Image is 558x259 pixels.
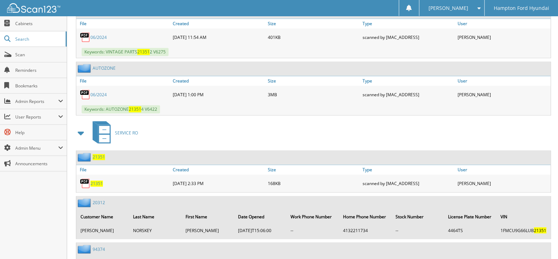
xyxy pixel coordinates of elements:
[456,76,551,86] a: User
[497,224,550,236] td: 1FMCU9G66LUB
[497,209,550,224] th: VIN
[234,224,286,236] td: [DATE]T15:06:00
[15,21,63,27] span: Cabinets
[15,83,63,89] span: Bookmarks
[15,129,63,136] span: Help
[7,3,60,13] img: scan123-logo-white.svg
[456,176,551,190] div: [PERSON_NAME]
[456,19,551,28] a: User
[339,209,391,224] th: Home Phone Number
[361,19,455,28] a: Type
[339,224,391,236] td: 4132211734
[171,30,266,44] div: [DATE] 11:54 AM
[171,19,266,28] a: Created
[523,225,558,259] iframe: Chat Widget
[493,6,549,10] span: Hampton Ford Hyundai
[93,65,116,71] a: AUTOZONE
[456,165,551,174] a: User
[361,30,455,44] div: scanned by [MAC_ADDRESS]
[444,224,496,236] td: 4464TS
[15,52,63,58] span: Scan
[287,209,339,224] th: Work Phone Number
[266,30,361,44] div: 401KB
[171,76,266,86] a: Created
[77,224,129,236] td: [PERSON_NAME]
[80,89,90,100] img: PDF.png
[234,209,286,224] th: Date Opened
[361,76,455,86] a: Type
[171,176,266,190] div: [DATE] 2:33 PM
[115,130,138,136] span: SERVICE RO
[171,165,266,174] a: Created
[129,106,141,112] span: 21351
[444,209,496,224] th: License Plate Number
[129,209,181,224] th: Last Name
[392,224,444,236] td: --
[361,176,455,190] div: scanned by [MAC_ADDRESS]
[78,244,93,253] img: folder2.png
[76,76,171,86] a: File
[456,30,551,44] div: [PERSON_NAME]
[80,32,90,42] img: PDF.png
[88,119,138,147] a: SERVICE RO
[15,161,63,167] span: Announcements
[171,87,266,102] div: [DATE] 1:00 PM
[266,76,361,86] a: Size
[76,165,171,174] a: File
[266,19,361,28] a: Size
[93,200,105,206] a: 20312
[266,176,361,190] div: 168KB
[93,154,105,160] a: 21351
[137,49,150,55] span: 21351
[78,64,93,73] img: folder2.png
[429,6,468,10] span: [PERSON_NAME]
[182,224,234,236] td: [PERSON_NAME]
[266,87,361,102] div: 3MB
[78,198,93,207] img: folder2.png
[15,98,58,104] span: Admin Reports
[392,209,444,224] th: Stock Number
[266,165,361,174] a: Size
[361,87,455,102] div: scanned by [MAC_ADDRESS]
[90,180,103,186] a: 21351
[15,67,63,73] span: Reminders
[287,224,339,236] td: --
[361,165,455,174] a: Type
[15,145,58,151] span: Admin Menu
[182,209,234,224] th: First Name
[76,19,171,28] a: File
[78,152,93,161] img: folder2.png
[82,105,160,113] span: Keywords: AUTOZONE 4 V6422
[90,34,107,40] a: 06/2024
[77,209,129,224] th: Customer Name
[456,87,551,102] div: [PERSON_NAME]
[15,36,62,42] span: Search
[80,178,90,189] img: PDF.png
[90,92,107,98] a: 06/2024
[129,224,181,236] td: NORSKEY
[15,114,58,120] span: User Reports
[93,246,105,252] a: 94374
[82,48,168,56] span: Keywords: VINTAGE PARTS 2 V6275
